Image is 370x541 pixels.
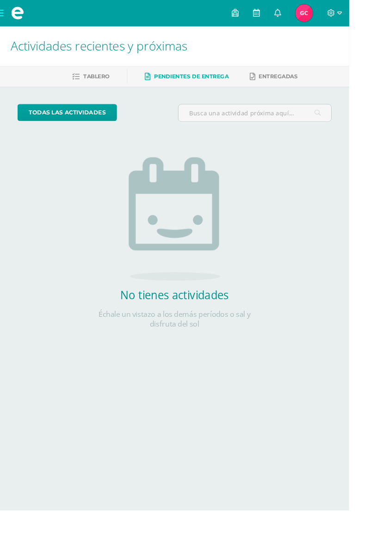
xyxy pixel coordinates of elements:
span: Actividades recientes y próximas [11,40,199,57]
span: Pendientes de entrega [163,77,242,84]
a: Tablero [77,74,116,88]
a: todas las Actividades [18,110,124,128]
a: Pendientes de entrega [154,74,242,88]
h2: No tienes actividades [92,305,277,321]
input: Busca una actividad próxima aquí... [189,111,351,129]
img: c75eb65bb09a715ab600f70ec685d21b.png [313,5,332,23]
p: Échale un vistazo a los demás períodos o sal y disfruta del sol [92,328,277,348]
span: Entregadas [274,77,315,84]
a: Entregadas [265,74,315,88]
img: no_activities.png [136,167,234,297]
span: Tablero [88,77,116,84]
